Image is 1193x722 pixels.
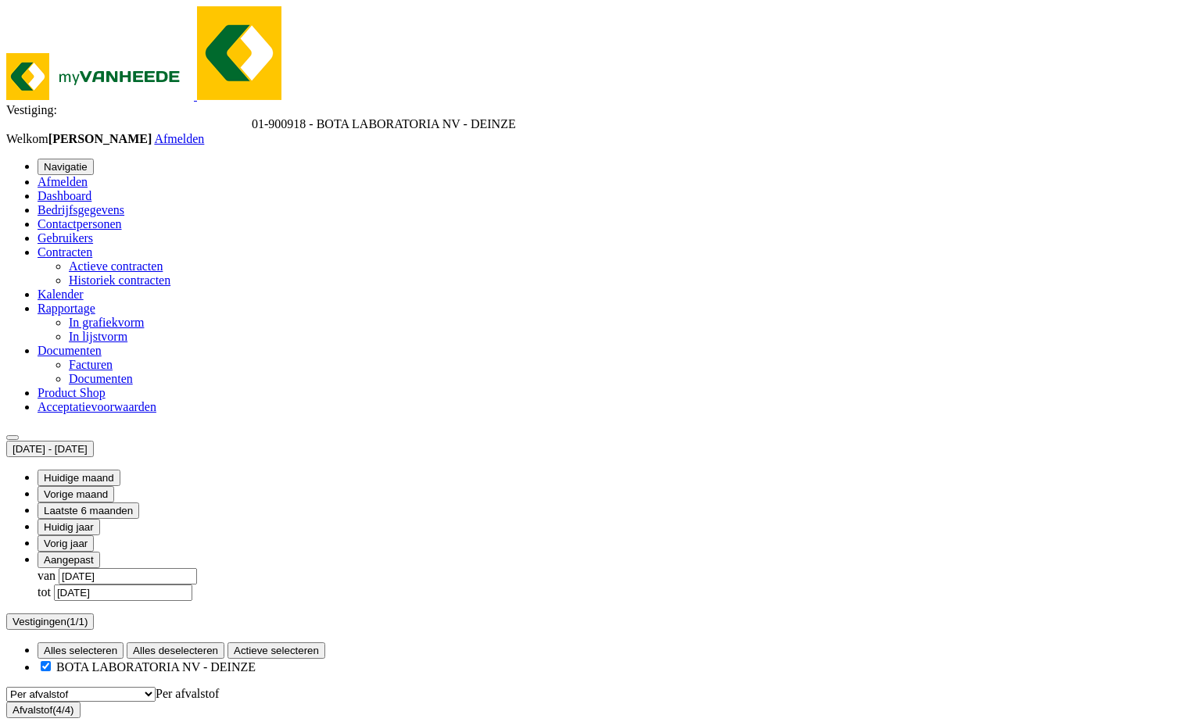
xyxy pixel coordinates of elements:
[38,486,114,502] button: Vorige maand
[38,535,94,552] button: Vorig jaar
[227,642,325,659] button: Actieve selecteren
[69,358,113,371] a: Facturen
[38,245,92,259] a: Contracten
[6,132,154,145] span: Welkom
[38,519,100,535] button: Huidig jaar
[154,132,204,145] a: Afmelden
[69,316,144,329] a: In grafiekvorm
[38,344,102,357] a: Documenten
[69,330,127,343] a: In lijstvorm
[197,6,281,100] img: myVanheede
[38,217,122,231] a: Contactpersonen
[38,585,51,599] span: tot
[6,53,194,100] img: myVanheede
[127,642,224,659] button: Alles deselecteren
[38,175,88,188] a: Afmelden
[38,288,84,301] a: Kalender
[38,569,56,582] span: van
[13,443,88,455] span: [DATE] - [DATE]
[38,470,120,486] button: Huidige maand
[6,103,57,116] span: Vestiging:
[13,616,88,627] span: Vestigingen
[66,616,88,627] count: (1/1)
[69,273,170,287] a: Historiek contracten
[38,302,95,315] a: Rapportage
[52,704,73,716] count: (4/4)
[56,660,256,674] label: BOTA LABORATORIA NV - DEINZE
[6,441,94,457] button: [DATE] - [DATE]
[156,687,219,700] span: Per afvalstof
[38,642,124,659] button: Alles selecteren
[69,372,133,385] a: Documenten
[38,400,156,413] a: Acceptatievoorwaarden
[13,704,74,716] span: Afvalstof
[38,231,93,245] a: Gebruikers
[6,613,94,630] button: Vestigingen(1/1)
[38,159,94,175] button: Navigatie
[38,203,124,216] a: Bedrijfsgegevens
[38,189,91,202] a: Dashboard
[6,702,81,718] button: Afvalstof(4/4)
[48,132,152,145] strong: [PERSON_NAME]
[252,117,516,130] span: 01-900918 - BOTA LABORATORIA NV - DEINZE
[69,259,163,273] a: Actieve contracten
[38,552,100,568] button: Aangepast
[38,386,106,399] a: Product Shop
[44,161,88,173] span: Navigatie
[38,502,139,519] button: Laatste 6 maanden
